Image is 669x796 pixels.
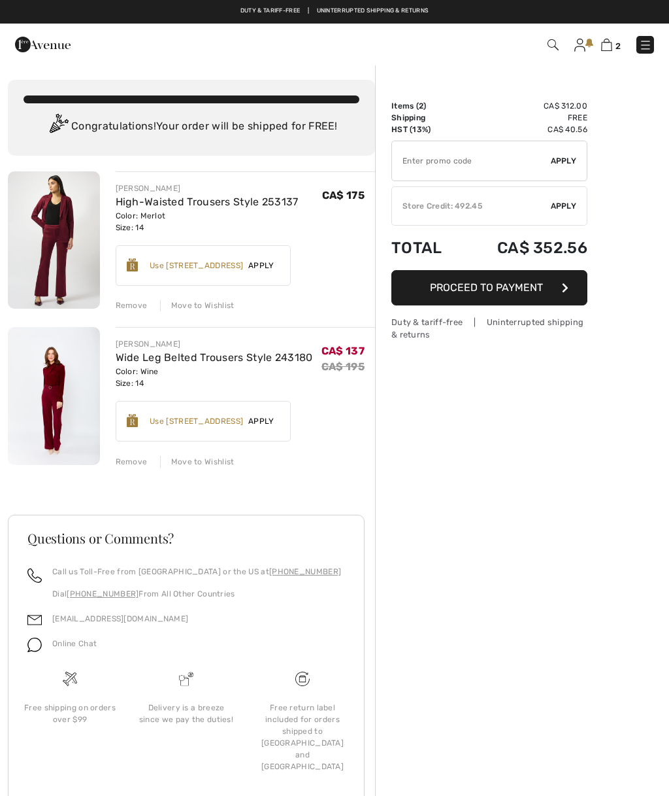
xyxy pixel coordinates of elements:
[391,112,462,124] td: Shipping
[551,200,577,212] span: Apply
[52,566,341,578] p: Call us Toll-Free from [GEOGRAPHIC_DATA] or the US at
[116,338,313,350] div: [PERSON_NAME]
[391,316,587,341] div: Duty & tariff-free | Uninterrupted shipping & returns
[139,702,234,725] div: Delivery is a breeze since we pay the duties!
[45,114,71,140] img: Congratulation2.svg
[243,415,280,427] span: Apply
[116,210,299,234] div: Color: Merlot Size: 14
[243,260,280,271] span: Apply
[52,639,97,648] span: Online Chat
[15,37,71,50] a: 1ère Avenue
[52,614,188,623] a: [EMAIL_ADDRESS][DOMAIN_NAME]
[15,31,71,58] img: 1ère Avenue
[116,351,313,364] a: Wide Leg Belted Trousers Style 243180
[116,456,148,468] div: Remove
[27,532,345,545] h3: Questions or Comments?
[24,114,359,140] div: Congratulations! Your order will be shipped for FREE!
[321,360,365,373] s: CA$ 195
[63,672,77,686] img: Free shipping on orders over $99
[67,589,139,598] a: [PHONE_NUMBER]
[127,414,139,427] img: Reward-Logo.svg
[462,100,587,112] td: CA$ 312.00
[601,39,612,51] img: Shopping Bag
[462,112,587,124] td: Free
[150,415,243,427] div: Use [STREET_ADDRESS]
[179,672,193,686] img: Delivery is a breeze since we pay the duties!
[392,200,551,212] div: Store Credit: 492.45
[391,124,462,135] td: HST (13%)
[419,101,423,111] span: 2
[52,588,341,600] p: Dial From All Other Countries
[391,226,462,270] td: Total
[601,37,621,52] a: 2
[295,672,310,686] img: Free shipping on orders over $99
[462,124,587,135] td: CA$ 40.56
[639,39,652,52] img: Menu
[27,568,42,583] img: call
[547,39,559,50] img: Search
[127,258,139,271] img: Reward-Logo.svg
[116,300,148,311] div: Remove
[391,100,462,112] td: Items ( )
[462,226,587,270] td: CA$ 352.56
[27,638,42,652] img: chat
[574,39,585,52] img: My Info
[8,171,100,309] img: High-Waisted Trousers Style 253137
[160,300,235,311] div: Move to Wishlist
[321,345,365,357] span: CA$ 137
[116,366,313,389] div: Color: Wine Size: 14
[269,567,341,576] a: [PHONE_NUMBER]
[615,41,621,51] span: 2
[116,182,299,194] div: [PERSON_NAME]
[255,702,350,772] div: Free return label included for orders shipped to [GEOGRAPHIC_DATA] and [GEOGRAPHIC_DATA]
[27,613,42,627] img: email
[322,189,365,201] span: CA$ 175
[116,196,299,208] a: High-Waisted Trousers Style 253137
[392,141,551,181] input: Promo code
[8,327,100,465] img: Wide Leg Belted Trousers Style 243180
[430,281,543,294] span: Proceed to Payment
[150,260,243,271] div: Use [STREET_ADDRESS]
[551,155,577,167] span: Apply
[160,456,235,468] div: Move to Wishlist
[391,270,587,305] button: Proceed to Payment
[22,702,118,725] div: Free shipping on orders over $99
